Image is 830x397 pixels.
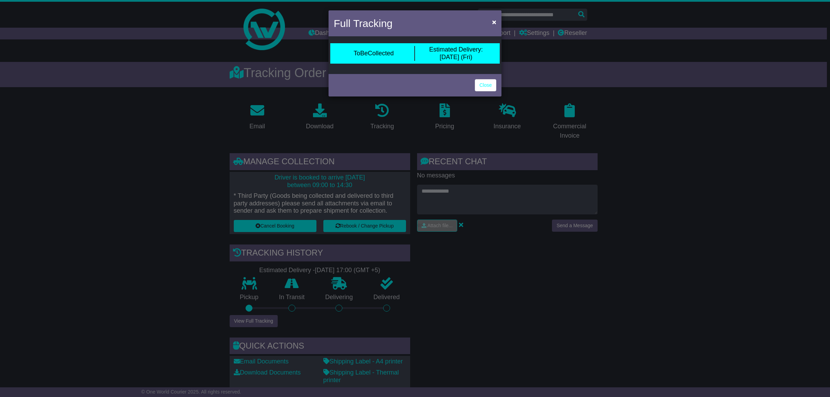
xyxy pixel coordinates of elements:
[429,46,483,61] div: [DATE] (Fri)
[475,79,496,91] a: Close
[353,50,394,57] div: ToBeCollected
[492,18,496,26] span: ×
[489,15,500,29] button: Close
[429,46,483,53] span: Estimated Delivery:
[334,16,393,31] h4: Full Tracking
